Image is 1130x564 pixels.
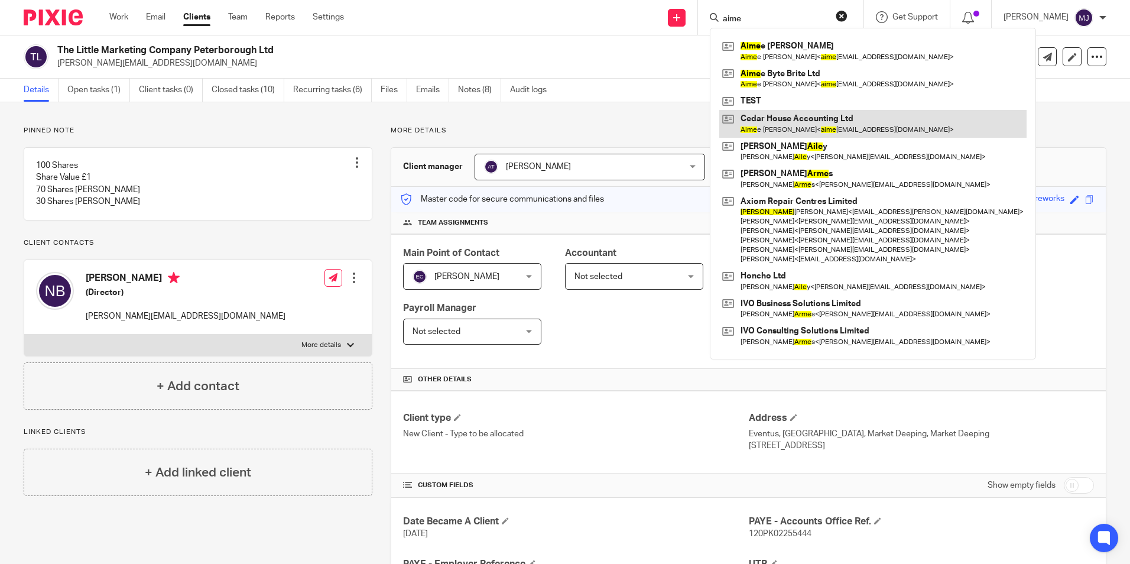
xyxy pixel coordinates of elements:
h4: + Add contact [157,377,239,396]
a: Details [24,79,59,102]
a: Work [109,11,128,23]
p: Master code for secure communications and files [400,193,604,205]
a: Team [228,11,248,23]
h5: (Director) [86,287,285,299]
label: Show empty fields [988,479,1056,491]
p: [PERSON_NAME] [1004,11,1069,23]
img: svg%3E [1074,8,1093,27]
a: Reports [265,11,295,23]
p: New Client - Type to be allocated [403,428,748,440]
span: Accountant [565,248,616,258]
span: 120PK02255444 [749,530,811,538]
a: Files [381,79,407,102]
p: [PERSON_NAME][EMAIL_ADDRESS][DOMAIN_NAME] [86,310,285,322]
a: Email [146,11,165,23]
p: Pinned note [24,126,372,135]
h3: Client manager [403,161,463,173]
span: [PERSON_NAME] [434,273,499,281]
h4: Client type [403,412,748,424]
a: Audit logs [510,79,556,102]
h2: The Little Marketing Company Peterborough Ltd [57,44,768,57]
img: svg%3E [413,270,427,284]
p: More details [391,126,1106,135]
h4: Date Became A Client [403,516,748,528]
h4: Address [749,412,1094,424]
span: [DATE] [403,530,428,538]
span: Team assignments [418,218,488,228]
h4: [PERSON_NAME] [86,272,285,287]
a: Closed tasks (10) [212,79,284,102]
span: Not selected [413,328,460,336]
span: Not selected [574,273,622,281]
a: Notes (8) [458,79,501,102]
img: svg%3E [24,44,48,69]
span: Main Point of Contact [403,248,499,258]
a: Client tasks (0) [139,79,203,102]
a: Settings [313,11,344,23]
h4: CUSTOM FIELDS [403,481,748,490]
h4: PAYE - Accounts Office Ref. [749,516,1094,528]
p: Linked clients [24,427,372,437]
i: Primary [168,272,180,284]
p: [PERSON_NAME][EMAIL_ADDRESS][DOMAIN_NAME] [57,57,946,69]
span: Get Support [892,13,938,21]
img: svg%3E [484,160,498,174]
input: Search [722,14,828,25]
a: Emails [416,79,449,102]
img: svg%3E [36,272,74,310]
a: Open tasks (1) [67,79,130,102]
span: Payroll Manager [403,303,476,313]
button: Clear [836,10,847,22]
img: Pixie [24,9,83,25]
p: More details [301,341,341,350]
span: Other details [418,375,472,384]
h4: + Add linked client [145,463,251,482]
p: Client contacts [24,238,372,248]
p: Eventus, [GEOGRAPHIC_DATA], Market Deeping, Market Deeping [749,428,1094,440]
p: [STREET_ADDRESS] [749,440,1094,452]
span: [PERSON_NAME] [506,163,571,171]
a: Clients [183,11,210,23]
a: Recurring tasks (6) [293,79,372,102]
